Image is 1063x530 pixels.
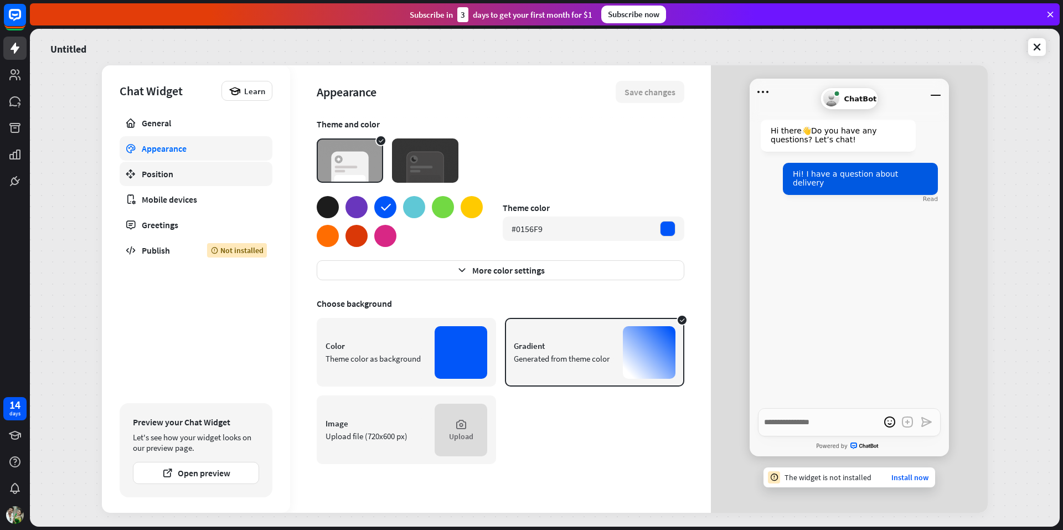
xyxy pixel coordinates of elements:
[142,219,250,230] div: Greetings
[142,245,190,256] div: Publish
[326,353,426,364] div: Theme color as background
[207,243,267,258] div: Not installed
[50,35,86,59] a: Untitled
[120,83,216,99] div: Chat Widget
[449,431,473,441] div: Upload
[9,410,20,418] div: days
[326,341,426,351] div: Color
[457,7,468,22] div: 3
[3,397,27,420] a: 14 days
[754,83,772,101] button: Open menu
[317,84,616,100] div: Appearance
[244,86,265,96] span: Learn
[317,298,684,309] div: Choose background
[9,4,42,38] button: Open LiveChat chat widget
[514,341,614,351] div: Gradient
[142,168,250,179] div: Position
[927,83,945,101] button: Minimize window
[771,126,876,144] span: Hi there 👋 Do you have any questions? Let’s chat!
[821,88,879,110] div: ChatBot
[616,81,684,103] button: Save changes
[120,136,272,161] a: Appearance
[120,187,272,212] a: Mobile devices
[326,431,426,441] div: Upload file (720x600 px)
[601,6,666,23] div: Subscribe now
[120,238,272,263] a: Publish Not installed
[816,443,848,449] span: Powered by
[120,213,272,237] a: Greetings
[142,194,250,205] div: Mobile devices
[891,472,928,482] a: Install now
[514,353,614,364] div: Generated from theme color
[317,260,684,280] button: More color settings
[142,143,250,154] div: Appearance
[326,418,426,429] div: Image
[844,95,876,103] span: ChatBot
[317,119,684,130] div: Theme and color
[785,472,871,482] div: The widget is not installed
[9,400,20,410] div: 14
[120,111,272,135] a: General
[750,438,949,454] a: Powered byChatBot
[917,413,935,431] button: Send a message
[410,7,592,22] div: Subscribe in days to get your first month for $1
[142,117,250,128] div: General
[899,413,916,431] button: Add an attachment
[923,195,938,203] div: Read
[758,408,941,436] textarea: Write a message…
[503,202,684,213] div: Theme color
[512,223,543,234] div: #0156F9
[133,462,259,484] button: Open preview
[133,416,259,428] div: Preview your Chat Widget
[120,162,272,186] a: Position
[793,169,898,187] span: Hi! I have a question about delivery
[133,432,259,453] div: Let's see how your widget looks on our preview page.
[881,413,899,431] button: open emoji picker
[850,442,883,450] span: ChatBot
